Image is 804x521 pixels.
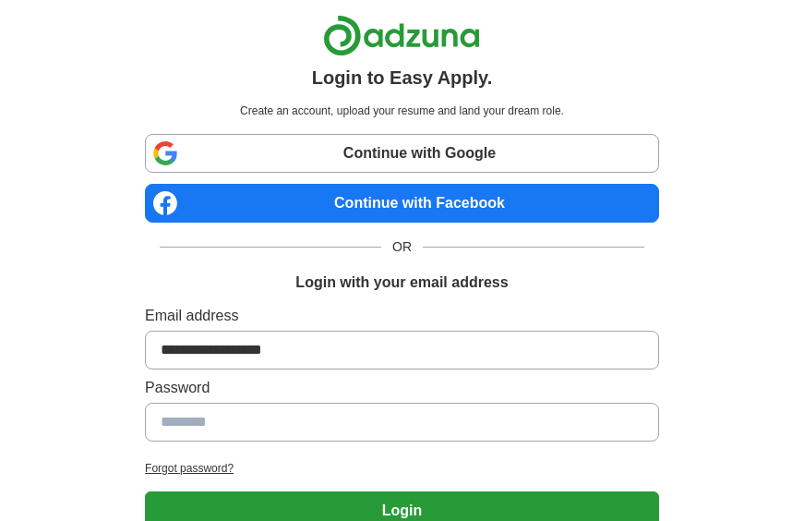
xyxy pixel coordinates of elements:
a: Forgot password? [145,460,659,477]
h1: Login with your email address [295,272,508,294]
img: Adzuna logo [323,15,480,56]
label: Email address [145,305,659,327]
label: Password [145,377,659,399]
a: Continue with Facebook [145,184,659,223]
h1: Login to Easy Apply. [312,64,493,91]
p: Create an account, upload your resume and land your dream role. [149,103,655,119]
span: OR [381,237,423,257]
a: Continue with Google [145,134,659,173]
